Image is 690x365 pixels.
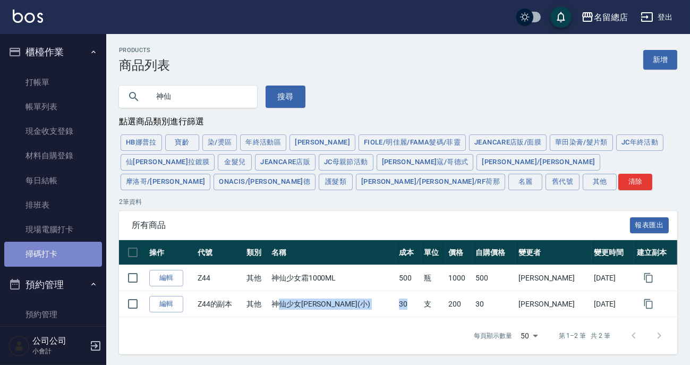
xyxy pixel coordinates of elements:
p: 每頁顯示數量 [474,331,512,341]
button: JeanCare店販 [255,154,316,171]
th: 成本 [396,240,421,265]
button: 護髮類 [319,174,353,190]
button: save [550,6,572,28]
button: 仙[PERSON_NAME]拉鍍膜 [121,154,215,171]
td: 神仙少女[PERSON_NAME](小) [269,291,396,317]
p: 小會計 [32,346,87,356]
th: 變更時間 [592,240,635,265]
button: 舊代號 [546,174,580,190]
p: 2 筆資料 [119,197,677,207]
button: 名麗 [508,174,542,190]
a: 現場電腦打卡 [4,217,102,242]
a: 帳單列表 [4,95,102,119]
h5: 公司公司 [32,336,87,346]
button: [PERSON_NAME] [289,134,355,151]
td: 30 [396,291,421,317]
td: 神仙少女霜1000ML [269,265,396,291]
td: [DATE] [592,291,635,317]
td: 其他 [244,291,268,317]
button: ONACIS/[PERSON_NAME]德 [214,174,316,190]
h3: 商品列表 [119,58,170,73]
th: 變更者 [516,240,592,265]
th: 代號 [195,240,244,265]
button: JC母親節活動 [319,154,373,171]
h2: Products [119,47,170,54]
button: 名留總店 [577,6,632,28]
p: 第 1–2 筆 共 2 筆 [559,331,610,341]
button: 清除 [618,174,652,190]
td: Z44 [195,265,244,291]
button: 染/燙區 [202,134,237,151]
div: 點選商品類別進行篩選 [119,116,677,128]
button: 華田染膏/髮片類 [550,134,613,151]
th: 名稱 [269,240,396,265]
td: [DATE] [592,265,635,291]
td: 1000 [446,265,473,291]
img: Person [8,335,30,356]
td: 200 [446,291,473,317]
button: [PERSON_NAME]寇/哥德式 [377,154,474,171]
a: 掃碼打卡 [4,242,102,266]
button: 櫃檯作業 [4,38,102,66]
button: 年終活動區 [240,134,286,151]
td: 500 [396,265,421,291]
button: 金髮兒 [218,154,252,171]
th: 單位 [421,240,446,265]
td: 瓶 [421,265,446,291]
th: 操作 [147,240,195,265]
button: 搜尋 [266,86,305,108]
input: 搜尋關鍵字 [149,82,249,111]
td: 其他 [244,265,268,291]
button: JeanCare店販/面膜 [469,134,547,151]
a: 打帳單 [4,70,102,95]
td: Z44的副本 [195,291,244,317]
th: 自購價格 [473,240,516,265]
button: [PERSON_NAME]/[PERSON_NAME] [476,154,600,171]
button: 寶齡 [165,134,199,151]
button: JC年終活動 [616,134,663,151]
button: FIOLE/明佳麗/Fama髮碼/菲靈 [359,134,466,151]
button: 報表匯出 [630,217,669,234]
a: 材料自購登錄 [4,143,102,168]
td: 500 [473,265,516,291]
a: 現金收支登錄 [4,119,102,143]
button: 摩洛哥/[PERSON_NAME] [121,174,210,190]
a: 新增 [643,50,677,70]
button: 登出 [636,7,677,27]
a: 排班表 [4,193,102,217]
td: 30 [473,291,516,317]
th: 價格 [446,240,473,265]
td: [PERSON_NAME] [516,291,592,317]
a: 每日結帳 [4,168,102,193]
div: 名留總店 [594,11,628,24]
div: 50 [516,321,542,350]
button: [PERSON_NAME]/[PERSON_NAME]/RF荷那 [356,174,505,190]
img: Logo [13,10,43,23]
a: 編輯 [149,296,183,312]
button: 預約管理 [4,271,102,299]
a: 編輯 [149,270,183,286]
button: 其他 [583,174,617,190]
th: 建立副本 [634,240,677,265]
button: HB娜普拉 [121,134,162,151]
span: 所有商品 [132,220,630,231]
th: 類別 [244,240,268,265]
td: [PERSON_NAME] [516,265,592,291]
a: 報表匯出 [630,219,669,230]
td: 支 [421,291,446,317]
a: 預約管理 [4,302,102,327]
